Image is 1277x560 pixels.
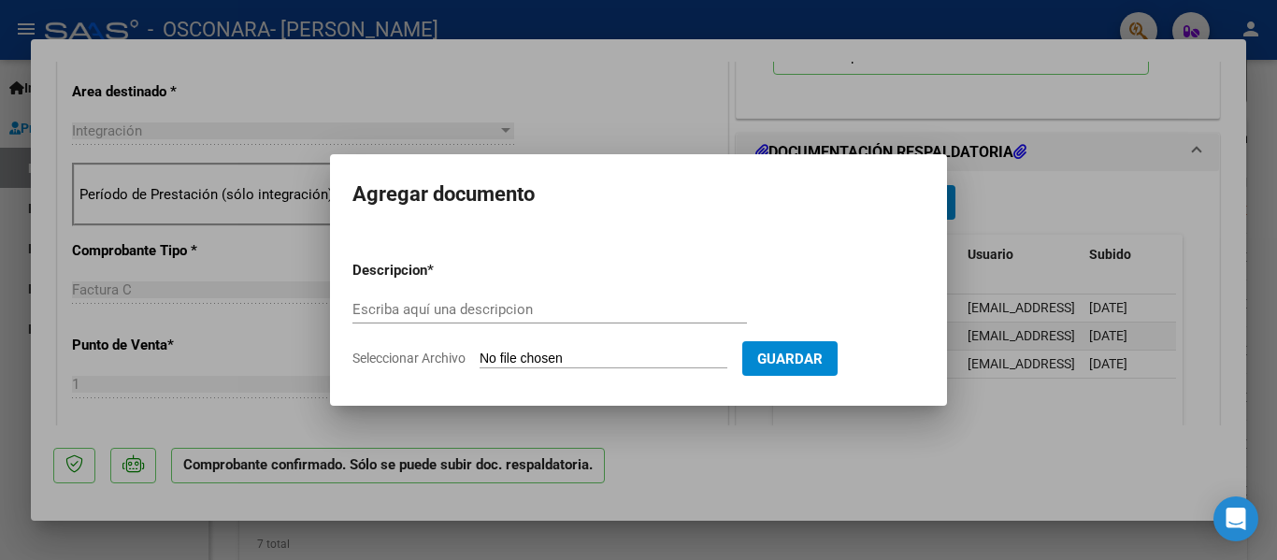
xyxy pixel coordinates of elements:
[352,260,524,281] p: Descripcion
[1213,496,1258,541] div: Open Intercom Messenger
[742,341,838,376] button: Guardar
[757,351,823,367] span: Guardar
[352,351,466,366] span: Seleccionar Archivo
[352,177,925,212] h2: Agregar documento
